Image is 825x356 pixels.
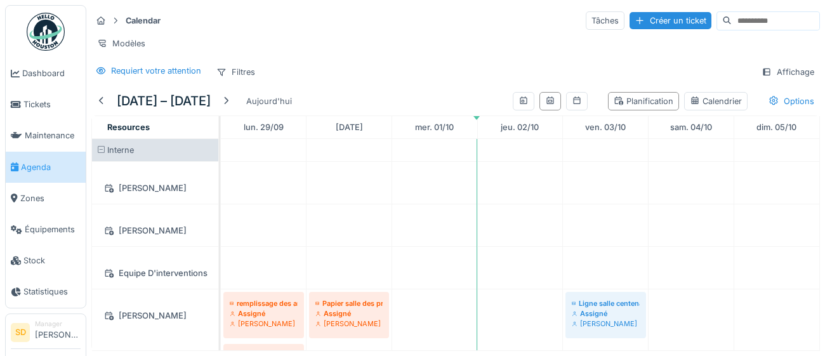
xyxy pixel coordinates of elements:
[582,119,629,136] a: 3 octobre 2025
[630,12,711,29] div: Créer un ticket
[100,265,211,281] div: Equipe D'interventions
[100,223,211,239] div: [PERSON_NAME]
[11,319,81,350] a: SD Manager[PERSON_NAME]
[6,183,86,214] a: Zones
[211,63,261,81] div: Filtres
[614,95,673,107] div: Planification
[6,152,86,183] a: Agenda
[20,192,81,204] span: Zones
[27,13,65,51] img: Badge_color-CXgf-gQk.svg
[412,119,457,136] a: 1 octobre 2025
[333,119,366,136] a: 30 septembre 2025
[107,145,134,155] span: Interne
[230,319,298,329] div: [PERSON_NAME]
[23,286,81,298] span: Statistiques
[572,298,640,308] div: Ligne salle centenaire
[100,308,211,324] div: [PERSON_NAME]
[498,119,542,136] a: 2 octobre 2025
[315,319,383,329] div: [PERSON_NAME]
[586,11,624,30] div: Tâches
[25,129,81,142] span: Maintenance
[756,63,820,81] div: Affichage
[121,15,166,27] strong: Calendar
[100,180,211,196] div: [PERSON_NAME]
[572,308,640,319] div: Assigné
[230,308,298,319] div: Assigné
[35,319,81,329] div: Manager
[230,298,298,308] div: remplissage des armoires de papier primaire salle des profs secondaire et amicale
[315,308,383,319] div: Assigné
[241,93,297,110] div: Aujourd'hui
[21,161,81,173] span: Agenda
[6,245,86,276] a: Stock
[6,214,86,245] a: Équipements
[690,95,742,107] div: Calendrier
[23,254,81,267] span: Stock
[6,89,86,120] a: Tickets
[107,122,150,132] span: Resources
[753,119,800,136] a: 5 octobre 2025
[11,323,30,342] li: SD
[111,65,201,77] div: Requiert votre attention
[241,119,287,136] a: 29 septembre 2025
[315,298,383,308] div: Papier salle des profs secondaire
[763,92,820,110] div: Options
[117,93,211,109] h5: [DATE] – [DATE]
[6,120,86,151] a: Maintenance
[6,58,86,89] a: Dashboard
[23,98,81,110] span: Tickets
[572,319,640,329] div: [PERSON_NAME]
[6,276,86,307] a: Statistiques
[22,67,81,79] span: Dashboard
[35,319,81,346] li: [PERSON_NAME]
[25,223,81,235] span: Équipements
[91,34,151,53] div: Modèles
[667,119,715,136] a: 4 octobre 2025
